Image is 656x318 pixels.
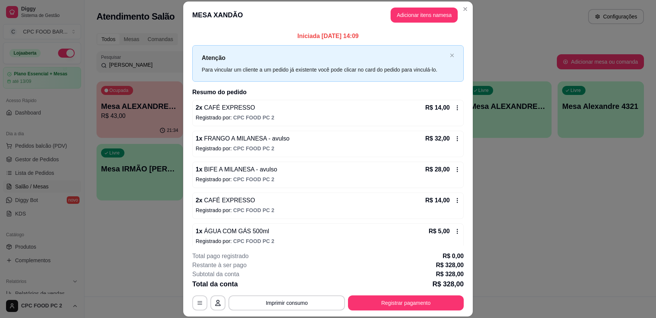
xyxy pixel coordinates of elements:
p: R$ 32,00 [425,134,450,143]
p: R$ 28,00 [425,165,450,174]
button: Registrar pagamento [348,295,464,310]
p: Restante à ser pago [192,261,247,270]
p: Registrado por: [196,145,460,152]
span: CAFÉ EXPRESSO [202,197,255,203]
p: Total pago registrado [192,252,248,261]
button: close [450,53,454,58]
h2: Resumo do pedido [192,88,464,97]
p: R$ 328,00 [436,270,464,279]
p: 2 x [196,103,255,112]
span: FRANGO A MILANESA - avulso [202,135,290,142]
button: Imprimir consumo [228,295,345,310]
p: Registrado por: [196,206,460,214]
p: Subtotal da conta [192,270,239,279]
p: Registrado por: [196,114,460,121]
p: Registrado por: [196,237,460,245]
div: Para vincular um cliente a um pedido já existente você pode clicar no card do pedido para vinculá... [202,66,447,74]
p: 1 x [196,165,277,174]
p: 2 x [196,196,255,205]
span: ÁGUA COM GÁS 500ml [202,228,269,234]
p: R$ 0,00 [443,252,464,261]
p: R$ 5,00 [429,227,450,236]
span: CPC FOOD PC 2 [233,238,274,244]
p: R$ 328,00 [436,261,464,270]
p: Atenção [202,53,447,63]
p: Registrado por: [196,176,460,183]
button: Adicionar itens namesa [391,8,458,23]
span: CPC FOOD PC 2 [233,115,274,121]
p: R$ 328,00 [432,279,464,289]
p: 1 x [196,134,290,143]
p: R$ 14,00 [425,196,450,205]
button: Close [459,3,471,15]
span: CPC FOOD PC 2 [233,207,274,213]
span: CAFÉ EXPRESSO [202,104,255,111]
p: Total da conta [192,279,238,289]
span: CPC FOOD PC 2 [233,176,274,182]
span: BIFE A MILANESA - avulso [202,166,277,173]
p: R$ 14,00 [425,103,450,112]
header: MESA XANDÃO [183,2,473,29]
span: CPC FOOD PC 2 [233,145,274,151]
p: Iniciada [DATE] 14:09 [192,32,464,41]
p: 1 x [196,227,269,236]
